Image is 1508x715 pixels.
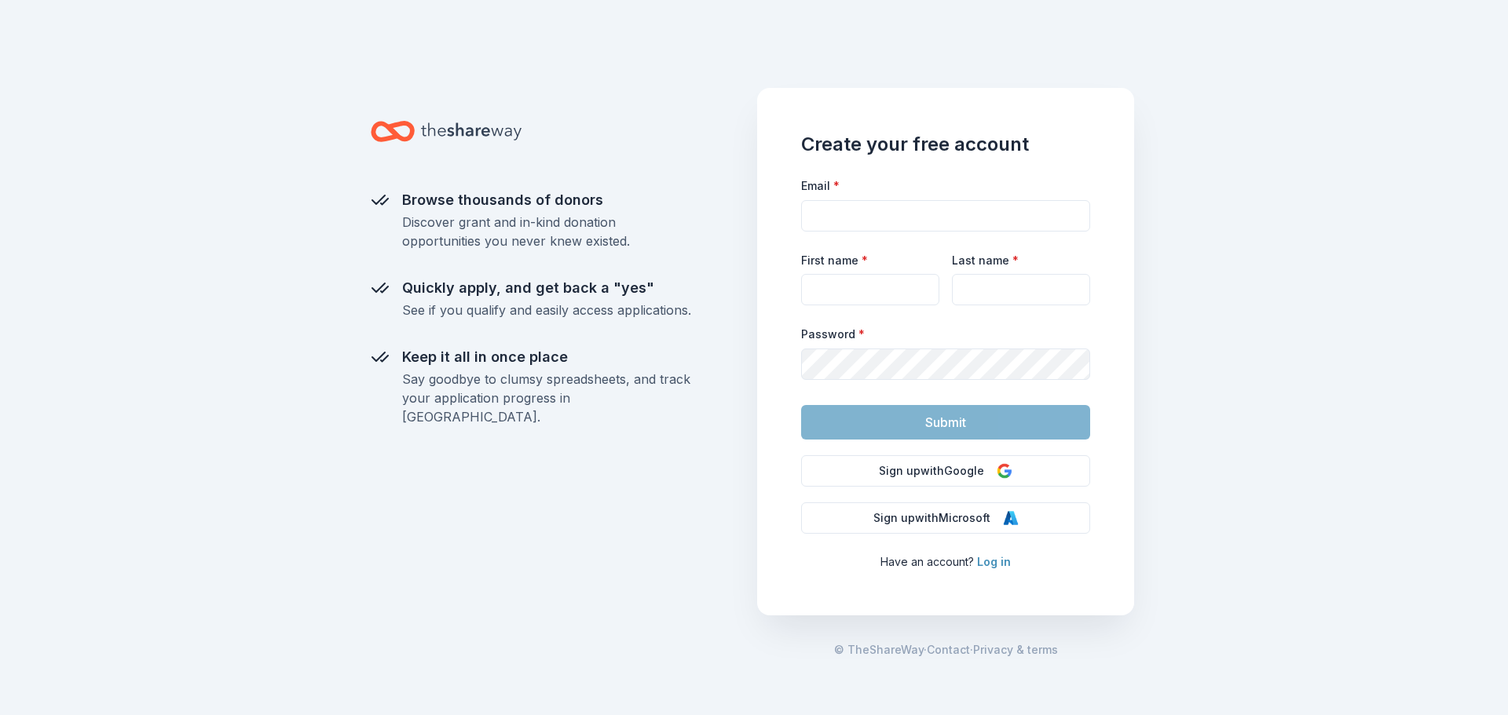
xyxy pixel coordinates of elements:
div: Browse thousands of donors [402,188,691,213]
a: Privacy & terms [973,640,1058,659]
h1: Create your free account [801,132,1090,157]
div: Keep it all in once place [402,345,691,370]
div: See if you qualify and easily access applications. [402,301,691,319]
label: Email [801,178,840,194]
label: Password [801,326,865,342]
button: Sign upwithGoogle [801,455,1090,487]
div: Say goodbye to clumsy spreadsheets, and track your application progress in [GEOGRAPHIC_DATA]. [402,370,691,426]
span: © TheShareWay [834,643,924,656]
img: Microsoft Logo [1003,510,1019,526]
label: Last name [952,253,1019,268]
div: Quickly apply, and get back a "yes" [402,275,691,301]
span: · · [834,640,1058,659]
label: First name [801,253,868,268]
a: Log in [977,555,1011,568]
a: Contact [927,640,970,659]
div: Discover grant and in-kind donation opportunities you never knew existed. [402,213,691,250]
button: Sign upwithMicrosoft [801,502,1090,534]
span: Have an account? [880,555,974,568]
img: Google Logo [997,463,1012,479]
